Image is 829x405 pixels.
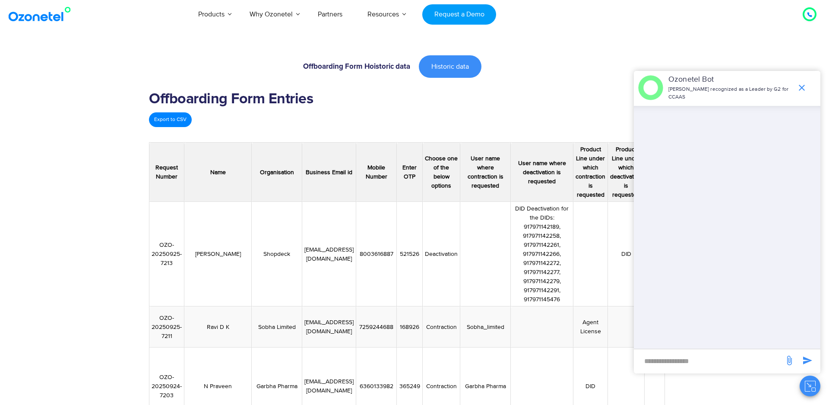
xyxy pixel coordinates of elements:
[302,202,356,306] td: [EMAIL_ADDRESS][DOMAIN_NAME]
[356,306,397,348] td: 7259244688
[638,354,780,369] div: new-msg-input
[608,143,645,202] th: Product Line under which deactivation is requested
[149,143,184,202] th: Request Number
[252,202,302,306] td: Shopdeck
[799,352,816,369] span: send message
[460,306,511,348] td: Sobha_limited
[793,79,810,96] span: end chat or minimize
[800,376,820,396] button: Close chat
[511,143,573,202] th: User name where deactivation is requested
[153,63,410,70] h6: Offboarding Form Hoistoric data
[460,143,511,202] th: User name where contraction is requested
[149,202,184,306] td: OZO-20250925-7213
[184,143,252,202] th: Name
[419,55,481,78] a: Historic data
[252,306,302,348] td: Sobha Limited
[149,306,184,348] td: OZO-20250925-7211
[356,202,397,306] td: 8003616887
[397,202,423,306] td: 521526
[608,202,645,306] td: DID
[668,86,792,101] p: [PERSON_NAME] recognized as a Leader by G2 for CCAAS
[422,4,496,25] a: Request a Demo
[423,202,460,306] td: Deactivation
[431,63,469,70] span: Historic data
[638,75,663,100] img: header
[573,306,608,348] td: Agent License
[302,306,356,348] td: [EMAIL_ADDRESS][DOMAIN_NAME]
[184,306,252,348] td: Ravi D K
[511,202,573,306] td: DID Deactivation for the DIDs: 917971142189, 917971142258, 917971142261, 917971142266, 9179711422...
[149,91,680,108] h2: Offboarding Form Entries
[302,143,356,202] th: Business Email id
[397,143,423,202] th: Enter OTP
[781,352,798,369] span: send message
[668,74,792,86] p: Ozonetel Bot
[397,306,423,348] td: 168926
[184,202,252,306] td: [PERSON_NAME]
[252,143,302,202] th: Organisation
[423,306,460,348] td: Contraction
[149,112,192,127] a: Export to CSV
[423,143,460,202] th: Choose one of the below options
[573,143,608,202] th: Product Line under which contraction is requested
[356,143,397,202] th: Mobile Number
